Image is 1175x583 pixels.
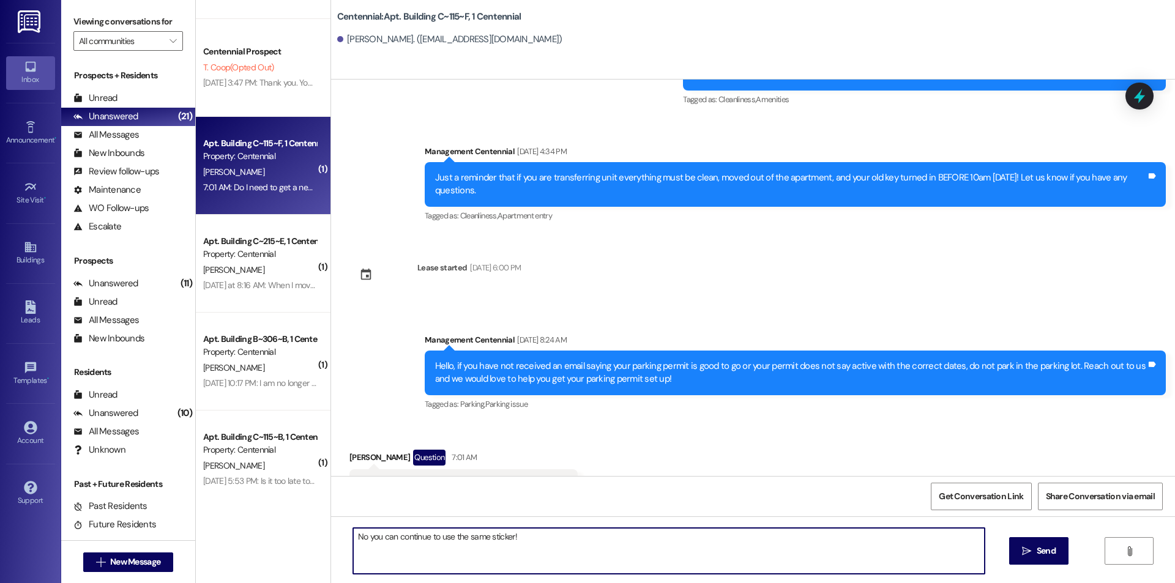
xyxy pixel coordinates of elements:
[203,137,316,150] div: Apt. Building C~115~F, 1 Centennial
[73,165,159,178] div: Review follow-ups
[203,431,316,444] div: Apt. Building C~115~B, 1 Centennial
[514,333,567,346] div: [DATE] 8:24 AM
[931,483,1031,510] button: Get Conversation Link
[44,194,46,202] span: •
[18,10,43,33] img: ResiDesk Logo
[203,45,316,58] div: Centennial Prospect
[73,518,156,531] div: Future Residents
[425,207,1166,225] div: Tagged as:
[73,128,139,141] div: All Messages
[170,36,176,46] i: 
[435,171,1146,198] div: Just a reminder that if you are transferring unit everything must be clean, moved out of the apar...
[73,184,141,196] div: Maintenance
[6,477,55,510] a: Support
[203,444,316,456] div: Property: Centennial
[73,202,149,215] div: WO Follow-ups
[417,261,468,274] div: Lease started
[73,314,139,327] div: All Messages
[203,248,316,261] div: Property: Centennial
[203,377,548,388] div: [DATE] 10:17 PM: I am no longer a tenant of centennial. Would you please remove me from the chat
[203,346,316,358] div: Property: Centennial
[203,280,487,291] div: [DATE] at 8:16 AM: When I move out am I automatically taken off the message list
[1009,537,1069,565] button: Send
[110,555,160,568] span: New Message
[73,500,147,513] div: Past Residents
[425,333,1166,351] div: Management Centennial
[756,94,789,105] span: Amenities
[449,451,477,464] div: 7:01 AM
[460,210,498,221] span: Cleanliness ,
[6,177,55,210] a: Site Visit •
[514,145,567,158] div: [DATE] 4:34 PM
[203,182,414,193] div: 7:01 AM: Do I need to get a new bike sticker when I transfer?
[413,450,446,465] div: Question
[425,395,1166,413] div: Tagged as:
[1022,546,1031,556] i: 
[73,110,138,123] div: Unanswered
[353,528,985,574] textarea: No you can continue to use the same sticker!
[203,264,264,275] span: [PERSON_NAME]
[1037,544,1056,557] span: Send
[96,557,105,567] i: 
[349,450,578,469] div: [PERSON_NAME]
[73,277,138,290] div: Unanswered
[6,357,55,390] a: Templates •
[6,297,55,330] a: Leads
[73,332,144,345] div: New Inbounds
[435,360,1146,386] div: Hello, if you have not received an email saying your parking permit is good to go or your permit ...
[6,417,55,450] a: Account
[73,444,125,456] div: Unknown
[498,210,552,221] span: Apartment entry
[203,62,274,73] span: T. Coop (Opted Out)
[203,475,526,486] div: [DATE] 5:53 PM: Is it too late to set up a parking pass? Like is there a time where I can't do it?
[61,254,195,267] div: Prospects
[47,374,49,383] span: •
[61,478,195,491] div: Past + Future Residents
[425,145,1166,162] div: Management Centennial
[6,56,55,89] a: Inbox
[73,295,117,308] div: Unread
[203,362,264,373] span: [PERSON_NAME]
[203,235,316,248] div: Apt. Building C~215~E, 1 Centennial
[6,237,55,270] a: Buildings
[177,274,195,293] div: (11)
[73,147,144,160] div: New Inbounds
[73,407,138,420] div: Unanswered
[485,399,528,409] span: Parking issue
[61,366,195,379] div: Residents
[1046,490,1155,503] span: Share Conversation via email
[467,261,521,274] div: [DATE] 6:00 PM
[83,552,174,572] button: New Message
[718,94,756,105] span: Cleanliness ,
[460,399,485,409] span: Parking ,
[1038,483,1163,510] button: Share Conversation via email
[73,220,121,233] div: Escalate
[203,166,264,177] span: [PERSON_NAME]
[203,77,807,88] div: [DATE] 3:47 PM: Thank you. You will no longer receive texts from this thread. Please reply with '...
[683,91,1166,108] div: Tagged as:
[73,92,117,105] div: Unread
[79,31,163,51] input: All communities
[203,150,316,163] div: Property: Centennial
[73,12,183,31] label: Viewing conversations for
[73,425,139,438] div: All Messages
[54,134,56,143] span: •
[61,69,195,82] div: Prospects + Residents
[174,404,195,423] div: (10)
[337,10,521,23] b: Centennial: Apt. Building C~115~F, 1 Centennial
[203,333,316,346] div: Apt. Building B~306~B, 1 Centennial
[337,33,562,46] div: [PERSON_NAME]. ([EMAIL_ADDRESS][DOMAIN_NAME])
[203,460,264,471] span: [PERSON_NAME]
[175,107,195,126] div: (21)
[939,490,1023,503] span: Get Conversation Link
[73,388,117,401] div: Unread
[1125,546,1134,556] i: 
